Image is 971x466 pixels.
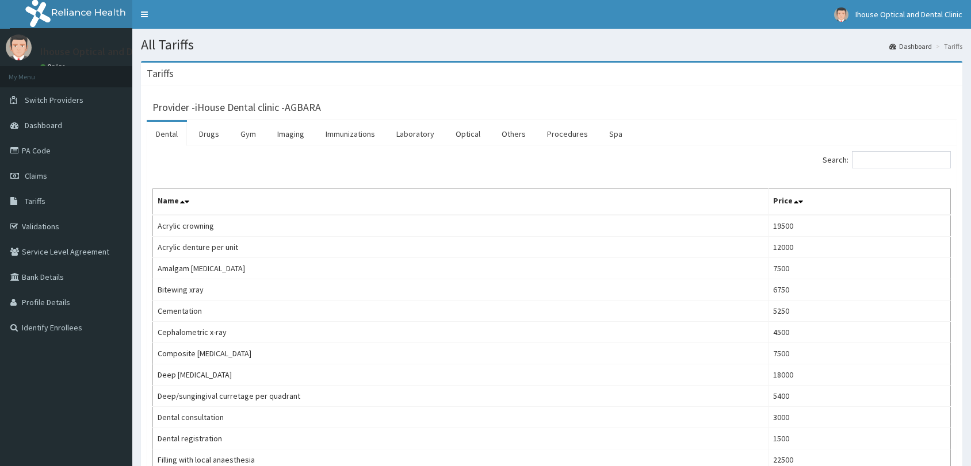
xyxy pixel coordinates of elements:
a: Spa [600,122,632,146]
td: Cephalometric x-ray [153,322,769,343]
td: Deep [MEDICAL_DATA] [153,364,769,386]
td: Cementation [153,301,769,322]
img: User Image [834,7,848,22]
span: Claims [25,171,47,181]
td: Composite [MEDICAL_DATA] [153,343,769,364]
td: 12000 [768,237,950,258]
span: Dashboard [25,120,62,130]
span: Tariffs [25,196,45,206]
td: 4500 [768,322,950,343]
a: Dashboard [889,41,932,51]
label: Search: [823,151,951,168]
a: Drugs [190,122,228,146]
span: Ihouse Optical and Dental Clinic [855,9,962,20]
h1: All Tariffs [141,37,962,52]
img: User Image [6,34,32,60]
td: 19500 [768,215,950,237]
td: 18000 [768,364,950,386]
a: Others [492,122,535,146]
td: 5250 [768,301,950,322]
td: 6750 [768,279,950,301]
td: Bitewing xray [153,279,769,301]
td: Deep/sungingival curretage per quadrant [153,386,769,407]
th: Price [768,189,950,215]
td: 7500 [768,258,950,279]
a: Gym [231,122,265,146]
h3: Tariffs [147,68,174,79]
h3: Provider - iHouse Dental clinic -AGBARA [152,102,321,113]
td: Acrylic denture per unit [153,237,769,258]
input: Search: [852,151,951,168]
td: Dental consultation [153,407,769,428]
td: 5400 [768,386,950,407]
a: Laboratory [387,122,444,146]
p: Ihouse Optical and Dental Clinic [40,47,184,57]
a: Immunizations [316,122,384,146]
span: Switch Providers [25,95,83,105]
a: Optical [446,122,490,146]
td: Dental registration [153,428,769,449]
td: Amalgam [MEDICAL_DATA] [153,258,769,279]
td: 3000 [768,407,950,428]
a: Imaging [268,122,314,146]
td: 7500 [768,343,950,364]
th: Name [153,189,769,215]
td: 1500 [768,428,950,449]
a: Dental [147,122,187,146]
td: Acrylic crowning [153,215,769,237]
li: Tariffs [933,41,962,51]
a: Procedures [538,122,597,146]
a: Online [40,63,68,71]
